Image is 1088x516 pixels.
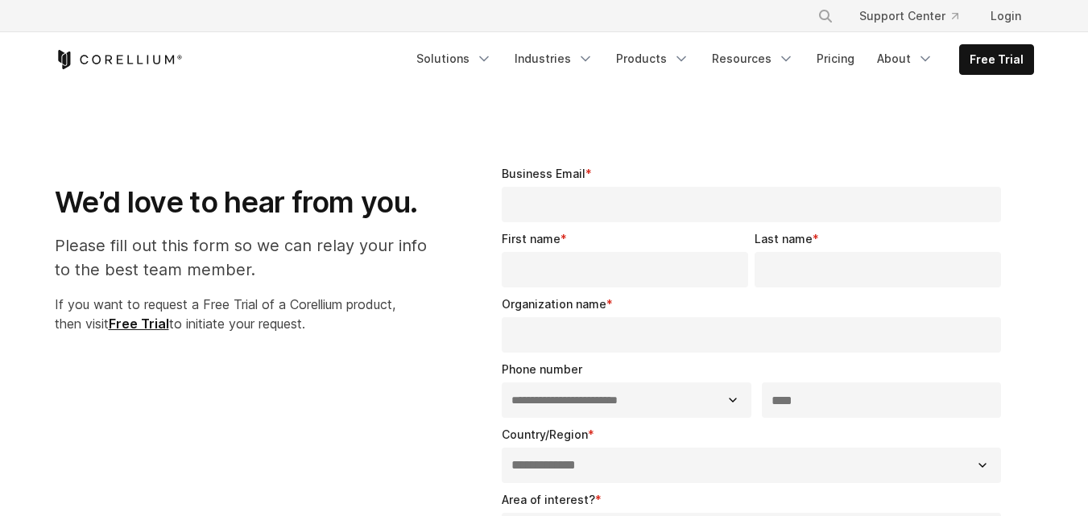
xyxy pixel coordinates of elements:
[960,45,1033,74] a: Free Trial
[502,493,595,506] span: Area of interest?
[807,44,864,73] a: Pricing
[505,44,603,73] a: Industries
[55,233,444,282] p: Please fill out this form so we can relay your info to the best team member.
[407,44,502,73] a: Solutions
[502,297,606,311] span: Organization name
[55,184,444,221] h1: We’d love to hear from you.
[798,2,1034,31] div: Navigation Menu
[502,427,588,441] span: Country/Region
[846,2,971,31] a: Support Center
[502,167,585,180] span: Business Email
[755,232,813,246] span: Last name
[702,44,804,73] a: Resources
[502,362,582,376] span: Phone number
[867,44,943,73] a: About
[606,44,699,73] a: Products
[55,50,183,69] a: Corellium Home
[407,44,1034,75] div: Navigation Menu
[109,316,169,332] a: Free Trial
[55,295,444,333] p: If you want to request a Free Trial of a Corellium product, then visit to initiate your request.
[978,2,1034,31] a: Login
[502,232,561,246] span: First name
[811,2,840,31] button: Search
